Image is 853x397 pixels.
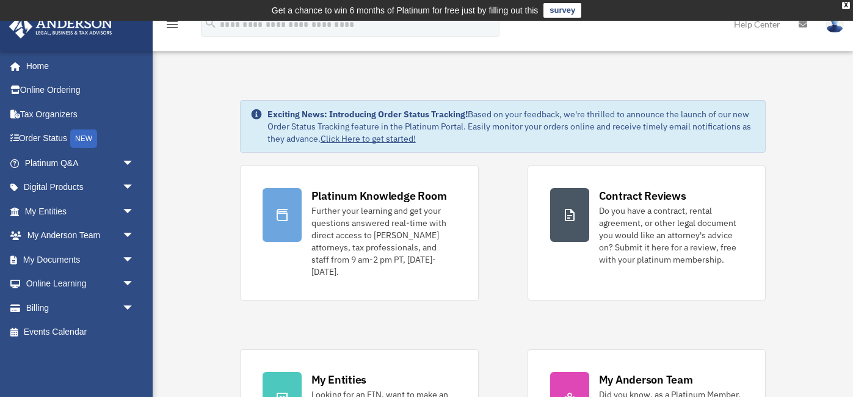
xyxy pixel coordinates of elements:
a: My Anderson Teamarrow_drop_down [9,224,153,248]
a: Contract Reviews Do you have a contract, rental agreement, or other legal document you would like... [528,166,766,300]
a: Order StatusNEW [9,126,153,151]
a: Platinum Q&Aarrow_drop_down [9,151,153,175]
a: Billingarrow_drop_down [9,296,153,320]
div: My Entities [311,372,366,387]
a: menu [165,21,180,32]
span: arrow_drop_down [122,272,147,297]
i: search [204,16,217,30]
a: Click Here to get started! [321,133,416,144]
img: Anderson Advisors Platinum Portal [5,15,116,38]
a: My Entitiesarrow_drop_down [9,199,153,224]
a: Online Ordering [9,78,153,103]
span: arrow_drop_down [122,175,147,200]
a: survey [543,3,581,18]
div: NEW [70,129,97,148]
a: My Documentsarrow_drop_down [9,247,153,272]
span: arrow_drop_down [122,151,147,176]
strong: Exciting News: Introducing Order Status Tracking! [267,109,468,120]
div: Get a chance to win 6 months of Platinum for free just by filling out this [272,3,539,18]
div: My Anderson Team [599,372,693,387]
span: arrow_drop_down [122,296,147,321]
a: Events Calendar [9,320,153,344]
span: arrow_drop_down [122,199,147,224]
a: Home [9,54,147,78]
a: Online Learningarrow_drop_down [9,272,153,296]
img: User Pic [826,15,844,33]
span: arrow_drop_down [122,224,147,249]
span: arrow_drop_down [122,247,147,272]
div: Further your learning and get your questions answered real-time with direct access to [PERSON_NAM... [311,205,456,278]
a: Digital Productsarrow_drop_down [9,175,153,200]
div: Platinum Knowledge Room [311,188,447,203]
a: Platinum Knowledge Room Further your learning and get your questions answered real-time with dire... [240,166,479,300]
div: Based on your feedback, we're thrilled to announce the launch of our new Order Status Tracking fe... [267,108,756,145]
div: close [842,2,850,9]
div: Contract Reviews [599,188,686,203]
i: menu [165,17,180,32]
div: Do you have a contract, rental agreement, or other legal document you would like an attorney's ad... [599,205,744,266]
a: Tax Organizers [9,102,153,126]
